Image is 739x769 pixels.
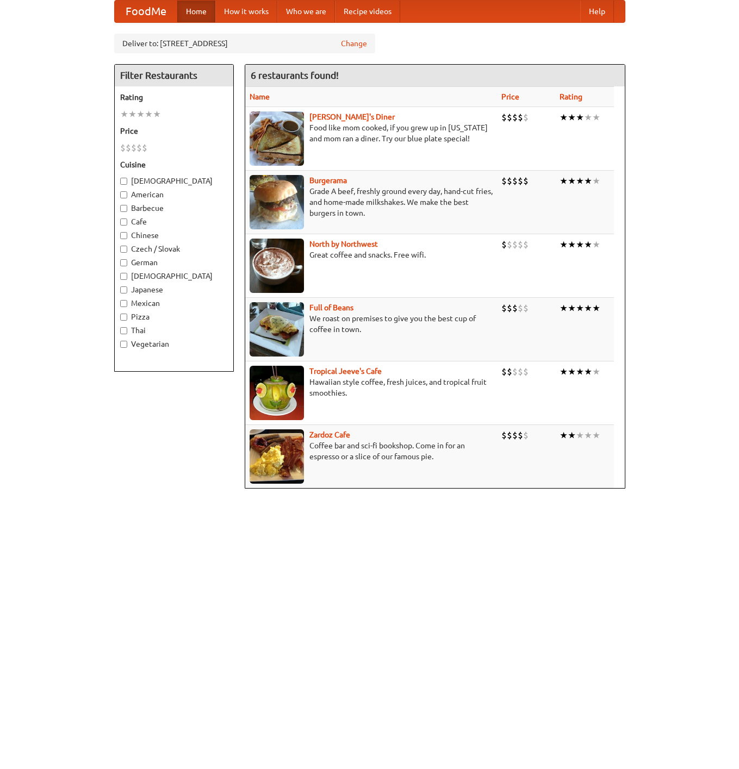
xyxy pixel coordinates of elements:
[114,34,375,53] div: Deliver to: [STREET_ADDRESS]
[120,284,228,295] label: Japanese
[584,239,592,251] li: ★
[584,366,592,378] li: ★
[568,302,576,314] li: ★
[501,429,507,441] li: $
[309,430,350,439] a: Zardoz Cafe
[560,111,568,123] li: ★
[120,176,228,186] label: [DEMOGRAPHIC_DATA]
[580,1,614,22] a: Help
[250,313,493,335] p: We roast on premises to give you the best cup of coffee in town.
[507,429,512,441] li: $
[120,189,228,200] label: American
[560,175,568,187] li: ★
[523,175,529,187] li: $
[120,314,127,321] input: Pizza
[120,126,228,136] h5: Price
[576,239,584,251] li: ★
[512,111,518,123] li: $
[584,302,592,314] li: ★
[120,286,127,293] input: Japanese
[120,205,127,212] input: Barbecue
[120,230,228,241] label: Chinese
[115,1,177,22] a: FoodMe
[523,366,529,378] li: $
[250,440,493,462] p: Coffee bar and sci-fi bookshop. Come in for an espresso or a slice of our famous pie.
[501,302,507,314] li: $
[250,366,304,420] img: jeeves.jpg
[142,142,147,154] li: $
[523,239,529,251] li: $
[120,216,228,227] label: Cafe
[576,175,584,187] li: ★
[576,111,584,123] li: ★
[592,111,600,123] li: ★
[335,1,400,22] a: Recipe videos
[518,302,523,314] li: $
[507,302,512,314] li: $
[512,366,518,378] li: $
[120,257,228,268] label: German
[120,300,127,307] input: Mexican
[592,429,600,441] li: ★
[120,191,127,198] input: American
[518,429,523,441] li: $
[120,243,228,254] label: Czech / Slovak
[507,239,512,251] li: $
[120,246,127,253] input: Czech / Slovak
[277,1,335,22] a: Who we are
[250,175,304,229] img: burgerama.jpg
[518,111,523,123] li: $
[560,92,582,101] a: Rating
[518,239,523,251] li: $
[512,429,518,441] li: $
[120,142,126,154] li: $
[501,111,507,123] li: $
[120,232,127,239] input: Chinese
[250,249,493,260] p: Great coffee and snacks. Free wifi.
[120,178,127,185] input: [DEMOGRAPHIC_DATA]
[568,366,576,378] li: ★
[251,70,339,80] ng-pluralize: 6 restaurants found!
[215,1,277,22] a: How it works
[568,111,576,123] li: ★
[120,218,127,226] input: Cafe
[309,112,395,121] a: [PERSON_NAME]'s Diner
[501,92,519,101] a: Price
[592,175,600,187] li: ★
[145,108,153,120] li: ★
[128,108,136,120] li: ★
[120,203,228,214] label: Barbecue
[309,303,353,312] a: Full of Beans
[584,111,592,123] li: ★
[131,142,136,154] li: $
[126,142,131,154] li: $
[523,111,529,123] li: $
[250,377,493,398] p: Hawaiian style coffee, fresh juices, and tropical fruit smoothies.
[512,175,518,187] li: $
[309,176,347,185] a: Burgerama
[136,108,145,120] li: ★
[309,240,378,248] a: North by Northwest
[120,259,127,266] input: German
[120,271,228,282] label: [DEMOGRAPHIC_DATA]
[120,298,228,309] label: Mexican
[250,302,304,357] img: beans.jpg
[512,302,518,314] li: $
[507,111,512,123] li: $
[518,366,523,378] li: $
[568,429,576,441] li: ★
[501,366,507,378] li: $
[115,65,233,86] h4: Filter Restaurants
[120,159,228,170] h5: Cuisine
[576,366,584,378] li: ★
[518,175,523,187] li: $
[523,429,529,441] li: $
[512,239,518,251] li: $
[576,302,584,314] li: ★
[507,366,512,378] li: $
